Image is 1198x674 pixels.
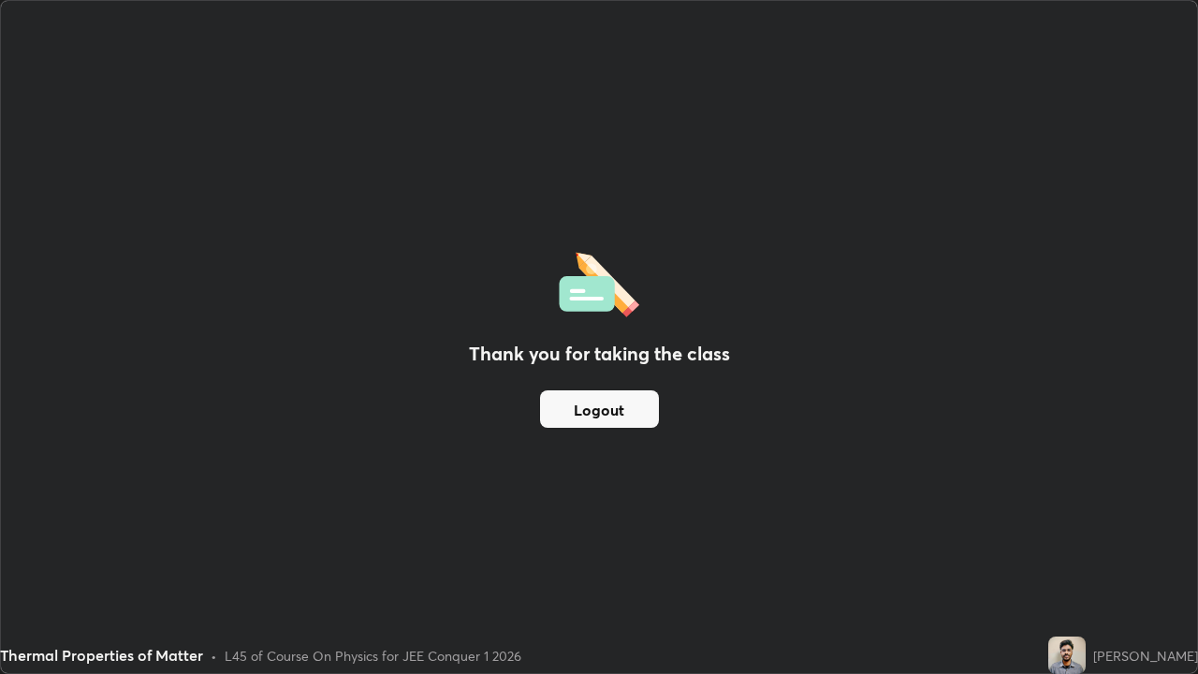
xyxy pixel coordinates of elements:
img: 3c9dec5f42fd4e45b337763dbad41687.jpg [1048,637,1086,674]
div: [PERSON_NAME] [1093,646,1198,666]
img: offlineFeedback.1438e8b3.svg [559,246,639,317]
h2: Thank you for taking the class [469,340,730,368]
div: • [211,646,217,666]
div: L45 of Course On Physics for JEE Conquer 1 2026 [225,646,521,666]
button: Logout [540,390,659,428]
